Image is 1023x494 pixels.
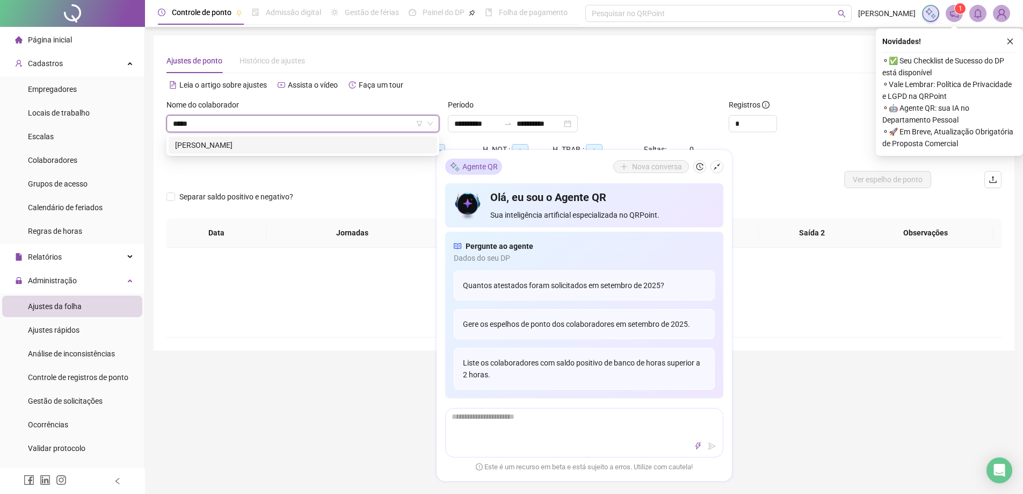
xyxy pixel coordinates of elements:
[844,171,931,188] button: Ver espelho de ponto
[359,81,403,89] span: Faça um tour
[15,253,23,261] span: file
[252,9,259,16] span: file-done
[288,81,338,89] span: Assista o vídeo
[179,81,267,89] span: Leia o artigo sobre ajustes
[504,119,512,128] span: to
[28,132,54,141] span: Escalas
[28,227,82,235] span: Regras de horas
[15,277,23,284] span: lock
[759,218,866,248] th: Saída 2
[166,99,246,111] label: Nome do colaborador
[586,144,603,156] span: --:--
[485,9,492,16] span: book
[690,145,694,154] span: 0
[858,8,916,19] span: [PERSON_NAME]
[882,102,1017,126] span: ⚬ 🤖 Agente QR: sua IA no Departamento Pessoal
[169,137,437,154] div: ANDRESSA DE SOUZA SANTOS
[955,3,966,14] sup: 1
[28,85,77,94] span: Empregadores
[114,477,121,485] span: left
[504,119,512,128] span: swap-right
[28,326,79,334] span: Ajustes rápidos
[28,203,103,212] span: Calendário de feriados
[483,144,553,156] div: H. NOT.:
[454,348,715,390] div: Liste os colaboradores com saldo positivo de banco de horas superior a 2 horas.
[838,10,846,18] span: search
[989,175,997,184] span: upload
[15,36,23,44] span: home
[28,349,115,358] span: Análise de inconsistências
[644,145,668,154] span: Faltas:
[882,55,1017,78] span: ⚬ ✅ Seu Checklist de Sucesso do DP está disponível
[179,299,989,311] div: Não há dados
[28,420,68,429] span: Ocorrências
[993,5,1010,22] img: 69671
[454,252,715,264] span: Dados do seu DP
[166,56,222,65] span: Ajustes de ponto
[445,159,502,175] div: Agente QR
[959,5,962,12] span: 1
[28,276,77,285] span: Administração
[553,144,644,156] div: H. TRAB.:
[882,35,921,47] span: Novidades !
[466,240,533,252] span: Pergunte ao agente
[416,120,423,127] span: filter
[28,397,103,405] span: Gestão de solicitações
[454,309,715,339] div: Gere os espelhos de ponto dos colaboradores em setembro de 2025.
[56,475,67,485] span: instagram
[973,9,983,18] span: bell
[24,475,34,485] span: facebook
[423,8,465,17] span: Painel do DP
[28,253,62,261] span: Relatórios
[28,156,77,164] span: Colaboradores
[166,218,266,248] th: Data
[762,101,770,109] span: info-circle
[158,9,165,16] span: clock-circle
[490,190,714,205] h4: Olá, eu sou o Agente QR
[28,59,63,68] span: Cadastros
[692,440,705,453] button: thunderbolt
[28,468,110,476] span: Link para registro rápido
[454,270,715,300] div: Quantos atestados foram solicitados em setembro de 2025?
[15,60,23,67] span: user-add
[266,218,438,248] th: Jornadas
[28,35,72,44] span: Página inicial
[169,81,177,89] span: file-text
[706,440,719,453] button: send
[28,180,88,188] span: Grupos de acesso
[236,10,242,16] span: pushpin
[28,109,90,117] span: Locais de trabalho
[449,161,460,172] img: sparkle-icon.fc2bf0ac1784a2077858766a79e2daf3.svg
[349,81,356,89] span: history
[858,218,993,248] th: Observações
[28,444,85,453] span: Validar protocolo
[694,442,702,450] span: thunderbolt
[925,8,937,19] img: sparkle-icon.fc2bf0ac1784a2077858766a79e2daf3.svg
[949,9,959,18] span: notification
[40,475,50,485] span: linkedin
[866,227,985,239] span: Observações
[454,240,461,252] span: read
[172,8,231,17] span: Controle de ponto
[469,10,475,16] span: pushpin
[476,462,693,472] span: Este é um recurso em beta e está sujeito a erros. Utilize com cautela!
[409,9,416,16] span: dashboard
[175,191,298,203] span: Separar saldo positivo e negativo?
[1006,38,1014,45] span: close
[28,302,82,311] span: Ajustes da folha
[729,99,770,111] span: Registros
[986,457,1012,483] div: Open Intercom Messenger
[454,190,482,221] img: icon
[613,160,689,173] button: Nova conversa
[512,144,528,156] span: --:--
[448,99,481,111] label: Período
[882,78,1017,102] span: ⚬ Vale Lembrar: Política de Privacidade e LGPD na QRPoint
[696,163,703,170] span: history
[499,8,568,17] span: Folha de pagamento
[490,209,714,221] span: Sua inteligência artificial especializada no QRPoint.
[240,56,305,65] span: Histórico de ajustes
[345,8,399,17] span: Gestão de férias
[882,126,1017,149] span: ⚬ 🚀 Em Breve, Atualização Obrigatória de Proposta Comercial
[427,120,433,127] span: down
[331,9,338,16] span: sun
